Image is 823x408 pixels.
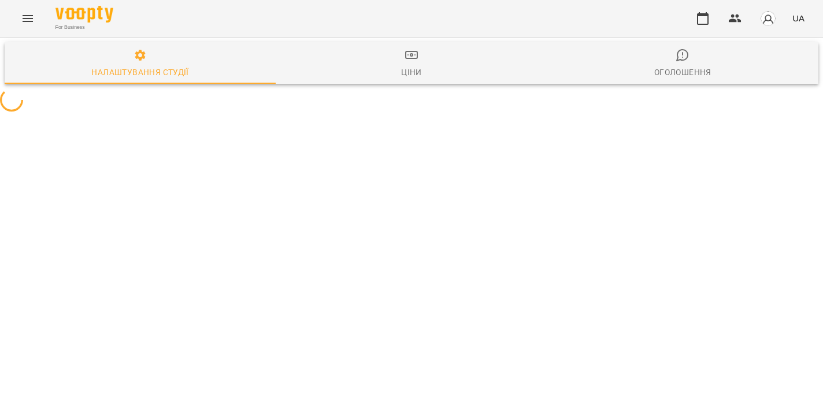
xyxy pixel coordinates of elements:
[654,65,711,79] div: Оголошення
[14,5,42,32] button: Menu
[792,12,805,24] span: UA
[401,65,422,79] div: Ціни
[760,10,776,27] img: avatar_s.png
[788,8,809,29] button: UA
[55,6,113,23] img: Voopty Logo
[91,65,188,79] div: Налаштування студії
[55,24,113,31] span: For Business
